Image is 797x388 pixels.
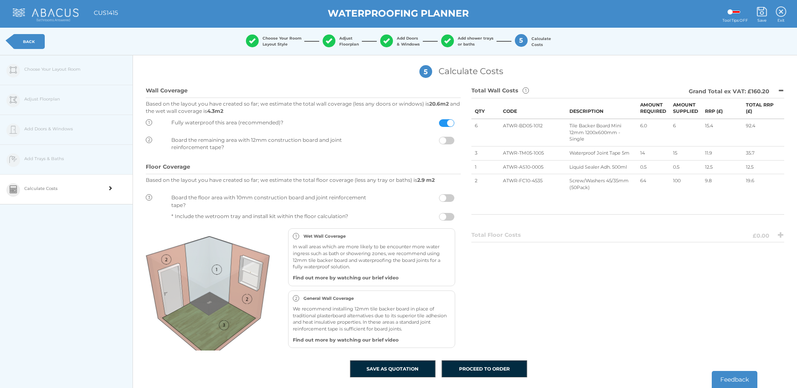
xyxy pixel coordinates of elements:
span: 2 [148,137,150,143]
h1: WATERPROOFING PLANNER [144,9,654,19]
td: 1 [471,160,500,174]
p: We recommend installing 12mm tile backer board in place of traditional plasterboard alternatives ... [289,306,455,333]
span: Save [757,18,767,23]
h3: Floor Coverage [146,164,303,170]
td: 6.0 [637,119,670,147]
p: Calculate Costs [133,64,788,79]
span: Calculate Costs [24,175,58,202]
span: Grand Total ex VAT: £160.20 [689,88,769,95]
td: 0.5 [637,160,670,174]
td: 6 [471,119,500,147]
button: AdjustFloorplan [313,25,368,58]
span: Layout Style [263,42,288,46]
td: 15.4 [702,119,742,147]
img: Waterproofing%20Planner%20Option%201.png [135,228,293,362]
span: Tool Tips OFF [722,18,748,23]
td: 12.5 [742,160,784,174]
th: AMOUNT SUPPLIED [670,98,702,119]
p: Based on the layout you have created so far; we estimate the total wall coverage (less any doors ... [146,100,461,115]
span: Add Doors & Windows [397,35,420,47]
td: 2 [471,174,500,195]
td: 3 [471,147,500,161]
h1: CUS1415 [94,10,118,16]
img: Exit [776,6,786,17]
th: TOTAL RRP (£) [742,98,784,119]
span: 1 [148,120,150,125]
button: Add shower traysor baths [431,25,503,58]
th: QTY [471,98,500,119]
th: CODE [500,98,566,119]
td: ATWR-AS10-0005 [500,160,566,174]
h3: Total Wall Costs [471,87,576,93]
button: Choose Your Room Layout Style [236,25,311,58]
span: 1 [295,233,297,239]
span: Exit [776,18,786,23]
td: Tile Backer Board Mini 12mm 1200x600mm - Single [566,119,637,147]
span: and the wet wall coverage is [146,101,460,114]
label: Guide [730,11,740,13]
span: 2 [295,296,297,301]
p: Board the remaining area with 12mm construction board and joint reinforcement tape? [171,136,371,151]
th: RRP (£) [702,98,742,119]
td: 14 [637,147,670,161]
span: 6 [673,123,676,129]
td: 35.7 [742,147,784,161]
span: 0.5 [673,164,679,170]
img: stage-5-icon.png [9,185,17,193]
a: Exit [776,3,786,22]
button: SAVE AS QUOTATION [350,360,435,377]
b: 2.9 m2 [417,177,435,183]
button: 5 CalculateCosts [505,24,560,58]
a: BACK [13,34,45,49]
td: 9.8 [702,174,742,195]
td: Waterproof Joint Tape 5m [566,147,637,161]
td: 19.6 [742,174,784,195]
td: 12.5 [702,160,742,174]
p: Fully waterproof this area (recommended)? [171,119,371,126]
th: AMOUNT REQUIRED [637,98,670,119]
td: Liquid Sealer Adh. 500ml [566,160,637,174]
td: 92.4 [742,119,784,147]
td: 64 [637,174,670,195]
p: Wet Wall Coverage [299,233,346,239]
a: Find out more by watching our brief video [289,275,455,282]
p: In wall areas which are more likely to be encounter more water ingress such as bath or showering ... [289,244,455,270]
td: 11.9 [702,147,742,161]
p: Board the floor area with 10mm construction board and joint reinforcement tape? [171,194,371,208]
span: Choose Your Room [263,35,301,47]
span: 15 [673,150,677,156]
span: 100 [673,178,681,184]
p: * Include the wetroom tray and install kit within the floor calculation? [171,213,371,220]
a: Find out more by watching our brief video [289,337,455,344]
button: Feedback [712,371,757,388]
p: General Wall Coverage [299,295,354,302]
span: Calculate Costs [531,36,551,47]
span: 3 [148,195,150,200]
span: 5 [419,65,432,78]
img: Save [757,6,767,17]
td: ATWR-TM05-1005 [500,147,566,161]
span: 1 [525,88,527,93]
th: DESCRIPTION [566,98,637,119]
button: Add Doors& Windows [370,25,429,58]
h3: Wall Coverage [146,87,303,93]
b: 4.3m2 [207,108,223,114]
td: Screw/Washers 45/35mm (50Pack) [566,174,637,195]
p: Based on the layout you have created so far; we estimate the total floor coverage (less any tray ... [146,176,461,184]
b: 20.6m2 [429,101,449,107]
button: PROCEED TO ORDER [442,360,527,377]
span: Add shower trays or baths [458,35,494,47]
td: ATWR-FC10-4535 [500,174,566,195]
span: Adjust Floorplan [339,35,359,47]
td: ATWR-BD05-1012 [500,119,566,147]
